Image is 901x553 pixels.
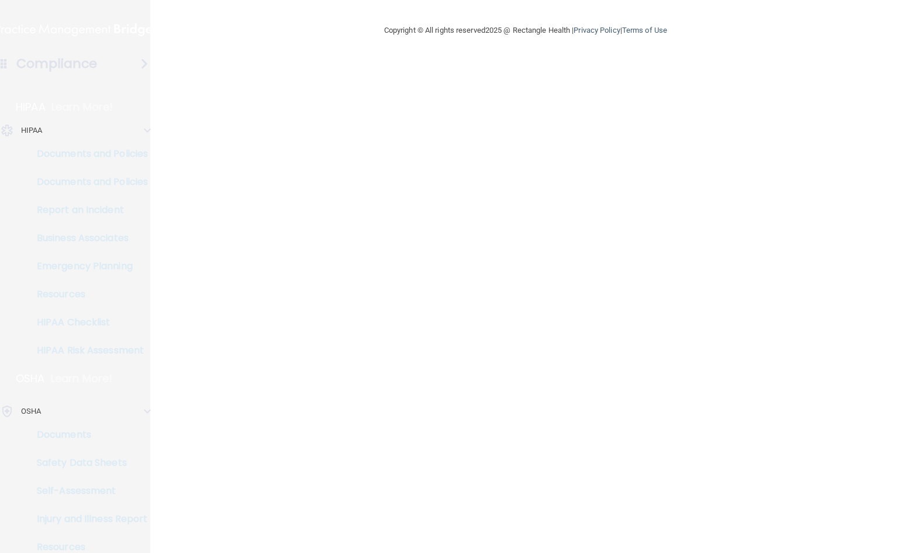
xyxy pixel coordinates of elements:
a: Terms of Use [622,26,667,35]
p: Documents [8,429,167,441]
p: Business Associates [8,232,167,244]
p: Documents and Policies [8,176,167,188]
p: HIPAA [16,100,46,114]
p: Learn More! [51,100,113,114]
p: Report an Incident [8,204,167,216]
p: Injury and Illness Report [8,513,167,525]
p: OSHA [21,404,41,418]
a: Privacy Policy [574,26,620,35]
p: HIPAA Checklist [8,317,167,328]
p: Resources [8,541,167,553]
p: HIPAA [21,123,43,138]
p: Safety Data Sheets [8,457,167,469]
p: Learn More! [51,372,113,386]
p: Resources [8,288,167,300]
div: Copyright © All rights reserved 2025 @ Rectangle Health | | [312,12,739,49]
p: Documents and Policies [8,148,167,160]
p: Self-Assessment [8,485,167,497]
h4: Compliance [16,56,98,72]
p: OSHA [16,372,45,386]
p: HIPAA Risk Assessment [8,345,167,356]
p: Emergency Planning [8,260,167,272]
